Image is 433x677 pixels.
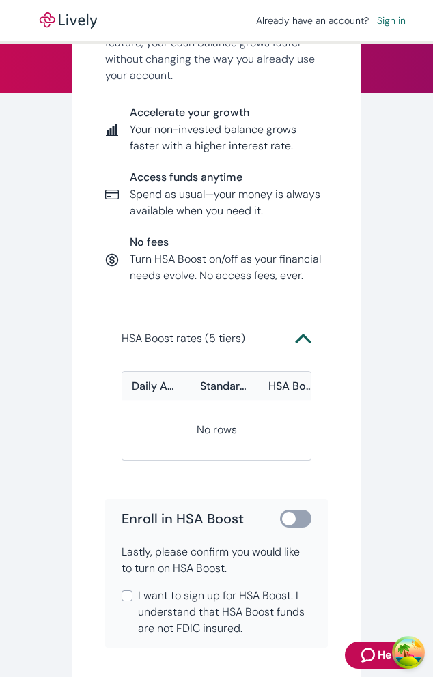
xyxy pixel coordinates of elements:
p: Turn HSA Boost on/off as your financial needs evolve. No access fees, ever. [130,251,329,284]
span: I want to sign up for HSA Boost. I understand that HSA Boost funds are not FDIC insured. [138,588,312,637]
div: No rows [128,401,306,460]
svg: Currency icon [105,253,119,267]
div: Already have an account? [256,14,411,28]
p: Lastly, please confirm you would like to turn on HSA Boost. [122,544,312,577]
a: Sign in [372,12,411,29]
p: Spend as usual—your money is always available when you need it. [130,186,329,219]
span: Accelerate your growth [130,106,329,119]
p: With HSA Boost, Lively’s high-yield savings feature, your cash balance grows faster—without chang... [105,18,329,84]
span: Access funds anytime [130,171,329,184]
span: No fees [130,235,329,248]
svg: Chevron icon [295,330,311,347]
span: Help [378,647,402,663]
svg: Zendesk support icon [361,647,378,663]
img: Lively [30,12,107,29]
p: HSA Boost rates (5 tiers) [122,330,245,347]
button: HSA Boost rates (5 tiers) [122,322,312,355]
button: Open Tanstack query devtools [395,639,422,666]
div: Standard Rate [200,379,248,393]
div: Daily Account Balance [132,379,180,393]
p: Your non-invested balance grows faster with a higher interest rate. [130,121,329,154]
button: Zendesk support iconHelp [345,642,418,669]
svg: Card icon [105,188,119,201]
svg: Report icon [105,123,119,136]
span: Enroll in HSA Boost [122,510,244,527]
div: HSA Boost rates (5 tiers) [122,355,312,461]
div: HSA Boost Rate [268,379,316,393]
